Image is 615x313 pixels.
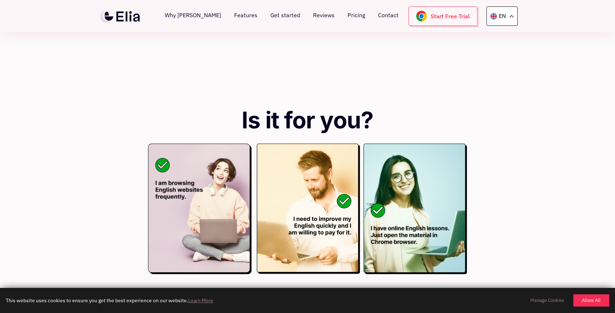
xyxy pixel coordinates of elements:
span: This website uses cookies to ensure you get the best experience on our website. [6,297,520,304]
a: Features [234,6,257,26]
a: Get started [270,6,300,26]
img: prevent [255,143,360,275]
a: Start Free Trial [409,6,477,26]
a: Domov [98,9,143,23]
p: EN [499,11,506,21]
a: Why [PERSON_NAME] [165,6,221,26]
a: Pricing [348,6,365,26]
img: impress [148,143,252,274]
a: Learn More [188,297,213,304]
h1: Is it for you? [5,108,610,133]
button: Allow All [573,294,609,307]
a: Reviews [313,6,335,26]
a: Manage Cookies [530,297,564,304]
img: chrome [416,11,427,22]
a: Contact [378,6,399,26]
img: increase [363,143,467,274]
